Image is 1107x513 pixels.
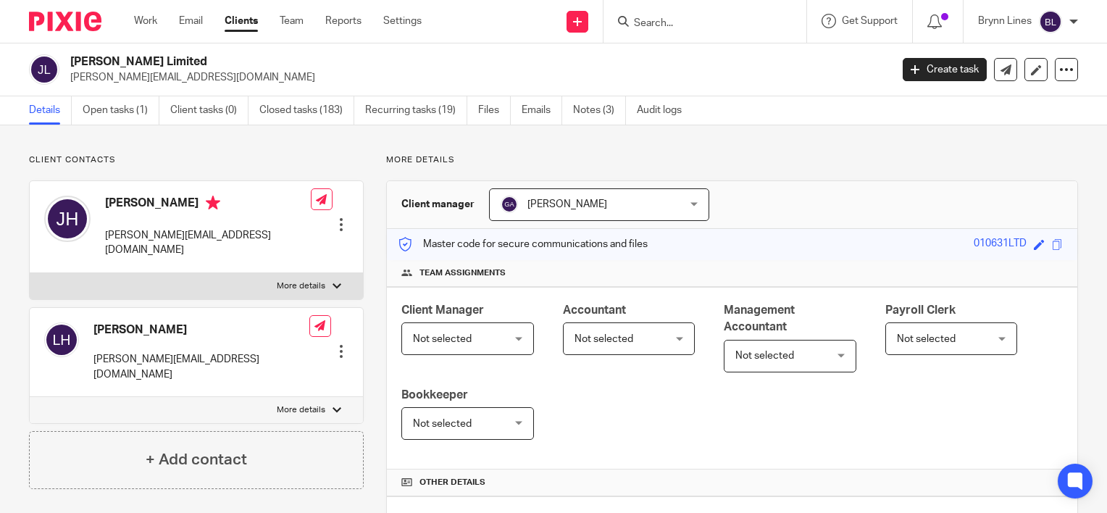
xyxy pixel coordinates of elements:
[29,154,364,166] p: Client contacts
[44,322,79,357] img: svg%3E
[724,304,795,333] span: Management Accountant
[575,334,633,344] span: Not selected
[225,14,258,28] a: Clients
[93,322,309,338] h4: [PERSON_NAME]
[401,389,468,401] span: Bookkeeper
[179,14,203,28] a: Email
[44,196,91,242] img: svg%3E
[365,96,467,125] a: Recurring tasks (19)
[277,404,325,416] p: More details
[501,196,518,213] img: svg%3E
[146,449,247,471] h4: + Add contact
[401,304,484,316] span: Client Manager
[29,12,101,31] img: Pixie
[522,96,562,125] a: Emails
[401,197,475,212] h3: Client manager
[563,304,626,316] span: Accountant
[419,267,506,279] span: Team assignments
[632,17,763,30] input: Search
[29,54,59,85] img: svg%3E
[903,58,987,81] a: Create task
[277,280,325,292] p: More details
[885,304,956,316] span: Payroll Clerk
[419,477,485,488] span: Other details
[83,96,159,125] a: Open tasks (1)
[170,96,248,125] a: Client tasks (0)
[259,96,354,125] a: Closed tasks (183)
[29,96,72,125] a: Details
[637,96,693,125] a: Audit logs
[478,96,511,125] a: Files
[386,154,1078,166] p: More details
[842,16,898,26] span: Get Support
[70,54,719,70] h2: [PERSON_NAME] Limited
[206,196,220,210] i: Primary
[573,96,626,125] a: Notes (3)
[70,70,881,85] p: [PERSON_NAME][EMAIL_ADDRESS][DOMAIN_NAME]
[413,419,472,429] span: Not selected
[897,334,956,344] span: Not selected
[134,14,157,28] a: Work
[398,237,648,251] p: Master code for secure communications and files
[735,351,794,361] span: Not selected
[325,14,362,28] a: Reports
[974,236,1027,253] div: 010631LTD
[978,14,1032,28] p: Brynn Lines
[413,334,472,344] span: Not selected
[105,228,311,258] p: [PERSON_NAME][EMAIL_ADDRESS][DOMAIN_NAME]
[105,196,311,214] h4: [PERSON_NAME]
[527,199,607,209] span: [PERSON_NAME]
[1039,10,1062,33] img: svg%3E
[280,14,304,28] a: Team
[383,14,422,28] a: Settings
[93,352,309,382] p: [PERSON_NAME][EMAIL_ADDRESS][DOMAIN_NAME]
